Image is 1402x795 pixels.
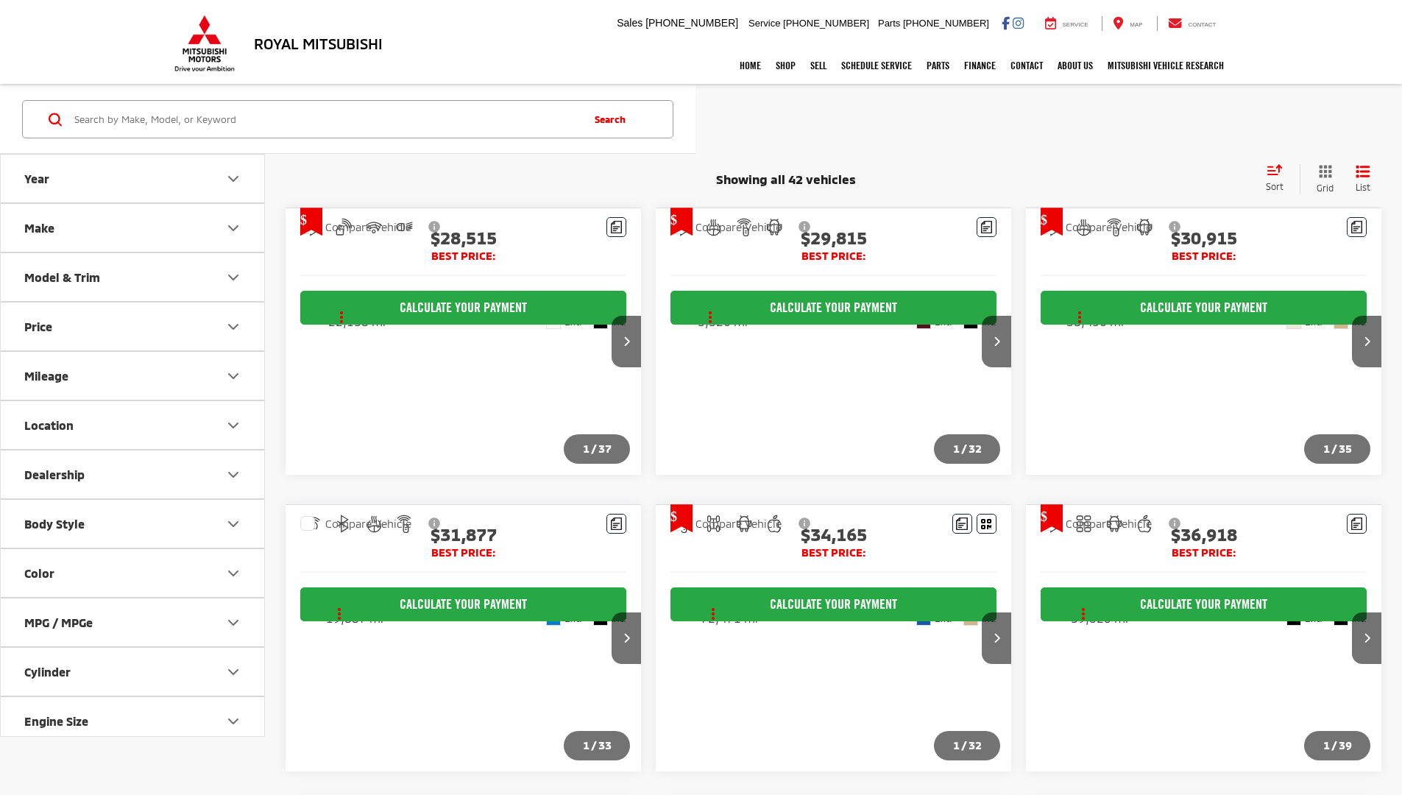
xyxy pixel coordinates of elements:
span: 37 [598,442,612,455]
div: Color [224,565,242,582]
span: Map [1130,21,1142,28]
button: View Disclaimer [422,508,447,539]
div: Model & Trim [224,269,242,286]
span: dropdown dots [340,311,343,322]
button: CylinderCylinder [1,648,266,696]
div: MPG / MPGe [224,614,242,632]
a: Home [732,47,768,84]
span: 1 [953,442,960,455]
span: 1 [583,738,590,752]
button: View Disclaimer [793,508,818,539]
div: Cylinder [24,665,71,679]
span: Sort [1266,181,1284,191]
span: 32 [969,738,982,752]
h3: Royal Mitsubishi [254,35,383,52]
span: Service [1063,21,1088,28]
a: About Us [1050,47,1100,84]
button: Model & TrimModel & Trim [1,253,266,301]
label: Compare Vehicle [300,516,411,531]
span: 39 [1339,738,1352,752]
a: Service [1034,16,1100,31]
button: Engine SizeEngine Size [1,697,266,745]
span: Grid [1317,182,1334,194]
span: Contact [1188,21,1216,28]
a: Contact [1003,47,1050,84]
button: Next image [1352,316,1381,367]
div: Mileage [224,367,242,385]
button: Actions [1071,601,1097,626]
span: 35 [1339,442,1352,455]
div: Location [24,418,74,432]
div: Engine Size [24,714,88,728]
span: Service [748,18,780,29]
span: Sales [617,17,642,29]
div: Make [224,219,242,237]
span: [PHONE_NUMBER] [903,18,989,29]
span: 1 [1323,738,1330,752]
button: Select sort value [1258,164,1300,194]
span: / [590,741,598,751]
span: Get Price Drop Alert [670,504,693,532]
button: MPG / MPGeMPG / MPGe [1,598,266,646]
div: Engine Size [224,713,242,730]
button: View Disclaimer [1163,508,1188,539]
button: Next image [982,316,1011,367]
a: Map [1102,16,1153,31]
div: Body Style [224,515,242,533]
button: Next image [982,612,1011,664]
span: / [590,444,598,454]
span: dropdown dots [338,607,341,619]
span: 1 [953,738,960,752]
button: Grid View [1300,164,1345,194]
button: YearYear [1,155,266,202]
button: Actions [701,601,726,626]
button: Next image [612,316,641,367]
a: Instagram: Click to visit our Instagram page [1013,17,1024,29]
a: Finance [957,47,1003,84]
a: Facebook: Click to visit our Facebook page [1002,17,1010,29]
div: Location [224,417,242,434]
span: dropdown dots [1082,607,1085,619]
span: / [960,741,969,751]
label: Compare Vehicle [1041,516,1152,531]
span: dropdown dots [709,311,712,322]
button: MileageMileage [1,352,266,400]
label: Compare Vehicle [1041,219,1152,234]
label: Compare Vehicle [670,219,782,234]
button: List View [1345,164,1381,194]
div: Price [24,319,52,333]
button: ColorColor [1,549,266,597]
span: Showing all 42 vehicles [716,172,856,186]
span: List [1356,181,1370,194]
div: Mileage [24,369,68,383]
a: Shop [768,47,803,84]
span: / [960,444,969,454]
div: MPG / MPGe [24,615,93,629]
span: / [1330,444,1339,454]
span: 33 [598,738,612,752]
button: LocationLocation [1,401,266,449]
button: View Disclaimer [793,211,818,242]
button: DealershipDealership [1,451,266,498]
button: Body StyleBody Style [1,500,266,548]
button: Search [581,101,648,138]
span: [PHONE_NUMBER] [783,18,869,29]
div: Dealership [224,466,242,484]
div: Body Style [24,517,85,531]
button: View Disclaimer [1163,211,1188,242]
img: Mitsubishi [171,15,238,72]
div: Color [24,566,54,580]
button: PricePrice [1,303,266,350]
a: Contact [1157,16,1228,31]
button: Actions [698,304,723,330]
button: View Disclaimer [422,211,447,242]
a: Sell [803,47,834,84]
button: Next image [1352,612,1381,664]
span: 1 [583,442,590,455]
input: Search by Make, Model, or Keyword [73,102,581,137]
span: [PHONE_NUMBER] [645,17,738,29]
span: Get Price Drop Alert [1041,208,1063,236]
div: Cylinder [224,663,242,681]
a: Parts: Opens in a new tab [919,47,957,84]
